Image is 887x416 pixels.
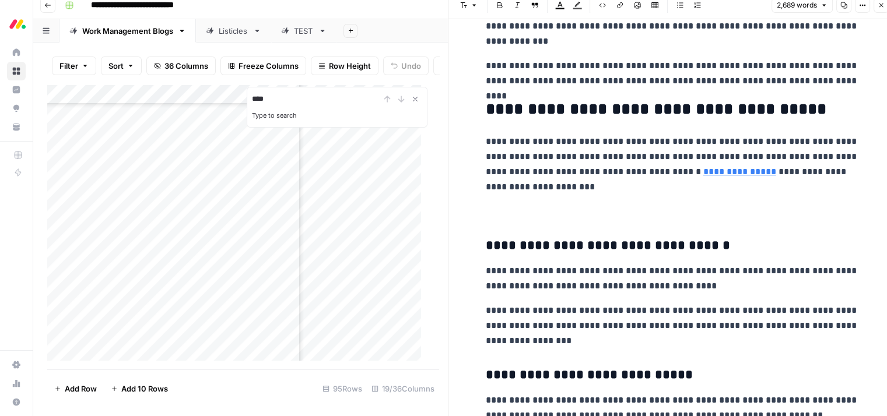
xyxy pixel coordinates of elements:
[59,19,196,43] a: Work Management Blogs
[271,19,336,43] a: TEST
[408,92,422,106] button: Close Search
[164,60,208,72] span: 36 Columns
[239,60,299,72] span: Freeze Columns
[367,379,439,398] div: 19/36 Columns
[318,379,367,398] div: 95 Rows
[7,13,28,34] img: Monday.com Logo
[121,383,168,394] span: Add 10 Rows
[7,374,26,393] a: Usage
[65,383,97,394] span: Add Row
[59,60,78,72] span: Filter
[82,25,173,37] div: Work Management Blogs
[146,57,216,75] button: 36 Columns
[196,19,271,43] a: Listicles
[7,80,26,99] a: Insights
[220,57,306,75] button: Freeze Columns
[401,60,421,72] span: Undo
[104,379,175,398] button: Add 10 Rows
[47,379,104,398] button: Add Row
[7,393,26,411] button: Help + Support
[383,57,429,75] button: Undo
[219,25,248,37] div: Listicles
[108,60,124,72] span: Sort
[52,57,96,75] button: Filter
[252,111,297,119] label: Type to search
[294,25,314,37] div: TEST
[7,99,26,118] a: Opportunities
[329,60,371,72] span: Row Height
[7,43,26,62] a: Home
[7,9,26,38] button: Workspace: Monday.com
[101,57,142,75] button: Sort
[7,62,26,80] a: Browse
[7,118,26,136] a: Your Data
[7,355,26,374] a: Settings
[311,57,378,75] button: Row Height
